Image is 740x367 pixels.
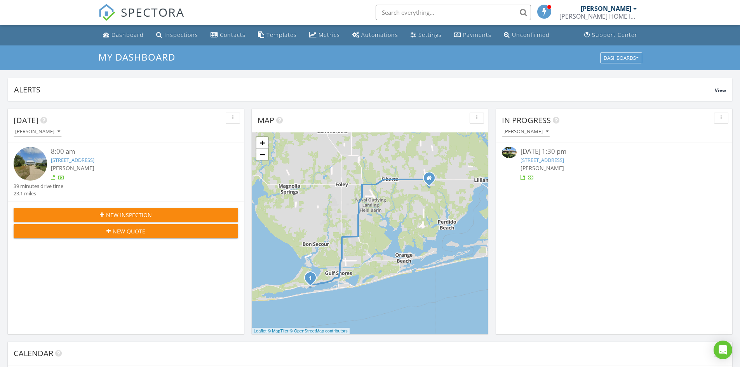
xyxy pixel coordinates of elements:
[581,5,631,12] div: [PERSON_NAME]
[266,31,297,38] div: Templates
[14,115,38,125] span: [DATE]
[361,31,398,38] div: Automations
[254,329,266,333] a: Leaflet
[15,129,60,134] div: [PERSON_NAME]
[559,12,637,20] div: ROLFS HOME INSPECTION LLC
[521,157,564,163] a: [STREET_ADDRESS]
[51,147,219,157] div: 8:00 am
[503,129,548,134] div: [PERSON_NAME]
[14,224,238,238] button: New Quote
[512,31,550,38] div: Unconfirmed
[14,147,47,180] img: streetview
[521,147,708,157] div: [DATE] 1:30 pm
[501,28,553,42] a: Unconfirmed
[268,329,289,333] a: © MapTiler
[429,178,434,183] div: 12227 Wortel Road, Elberta Alabama 36530
[258,115,274,125] span: Map
[463,31,491,38] div: Payments
[14,183,63,190] div: 39 minutes drive time
[113,227,145,235] span: New Quote
[51,164,94,172] span: [PERSON_NAME]
[306,28,343,42] a: Metrics
[418,31,442,38] div: Settings
[111,31,144,38] div: Dashboard
[451,28,494,42] a: Payments
[502,127,550,137] button: [PERSON_NAME]
[521,164,564,172] span: [PERSON_NAME]
[581,28,641,42] a: Support Center
[14,127,62,137] button: [PERSON_NAME]
[106,211,152,219] span: New Inspection
[349,28,401,42] a: Automations (Basic)
[14,208,238,222] button: New Inspection
[256,137,268,149] a: Zoom in
[715,87,726,94] span: View
[98,10,185,27] a: SPECTORA
[407,28,445,42] a: Settings
[121,4,185,20] span: SPECTORA
[255,28,300,42] a: Templates
[592,31,637,38] div: Support Center
[604,55,639,61] div: Dashboards
[98,4,115,21] img: The Best Home Inspection Software - Spectora
[14,190,63,197] div: 23.1 miles
[14,147,238,197] a: 8:00 am [STREET_ADDRESS] [PERSON_NAME] 39 minutes drive time 23.1 miles
[256,149,268,160] a: Zoom out
[502,115,551,125] span: In Progress
[310,278,315,282] div: 16720 Brigadoon Trl, Gulf Shores, AL 36542
[376,5,531,20] input: Search everything...
[14,348,53,358] span: Calendar
[714,341,732,359] div: Open Intercom Messenger
[164,31,198,38] div: Inspections
[319,31,340,38] div: Metrics
[309,276,312,281] i: 1
[502,147,517,158] img: 9349547%2Fcover_photos%2FX16tQUsrL4xMY0KC67fN%2Fsmall.9349547-1756319901892
[51,157,94,163] a: [STREET_ADDRESS]
[252,328,350,334] div: |
[600,52,642,63] button: Dashboards
[207,28,249,42] a: Contacts
[153,28,201,42] a: Inspections
[220,31,246,38] div: Contacts
[98,50,175,63] span: My Dashboard
[502,147,726,181] a: [DATE] 1:30 pm [STREET_ADDRESS] [PERSON_NAME]
[14,84,715,95] div: Alerts
[100,28,147,42] a: Dashboard
[290,329,348,333] a: © OpenStreetMap contributors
